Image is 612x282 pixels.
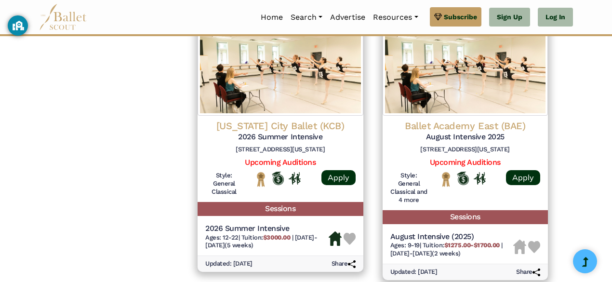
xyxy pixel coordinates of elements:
h4: [US_STATE] City Ballet (KCB) [205,120,356,132]
a: Search [287,7,326,27]
a: Advertise [326,7,369,27]
h6: [STREET_ADDRESS][US_STATE] [390,146,541,154]
img: Offers Scholarship [272,172,284,185]
a: Subscribe [430,7,481,27]
b: $3000.00 [263,234,290,241]
span: Tuition: [423,242,502,249]
h5: August Intensive (2025) [390,232,514,242]
b: $1275.00-$1700.00 [444,242,500,249]
h6: [STREET_ADDRESS][US_STATE] [205,146,356,154]
h5: 2026 Summer Intensive [205,132,356,142]
img: Logo [383,19,548,116]
h6: Style: General Classical [205,172,243,196]
h6: | | [390,242,514,258]
button: GoGuardian Privacy Information [8,15,28,36]
h5: 2026 Summer Intensive [205,224,329,234]
h6: Share [332,260,356,268]
img: gem.svg [434,12,442,22]
h6: Share [516,268,540,276]
span: [DATE]-[DATE] (2 weeks) [390,250,461,257]
span: Subscribe [444,12,477,22]
span: Ages: 12-22 [205,234,239,241]
h4: Ballet Academy East (BAE) [390,120,541,132]
a: Upcoming Auditions [245,158,316,167]
a: Apply [506,170,540,185]
h5: Sessions [383,210,548,224]
a: Home [257,7,287,27]
img: Housing Available [329,231,342,246]
img: In Person [289,172,301,185]
span: Ages: 9-19 [390,242,420,249]
img: Heart [344,233,356,245]
h5: Sessions [198,202,363,216]
img: National [440,172,452,187]
h6: | | [205,234,329,250]
img: Logo [198,19,363,116]
img: Heart [528,241,540,253]
img: Housing Unavailable [513,240,526,254]
h6: Updated: [DATE] [390,268,438,276]
img: In Person [474,172,486,185]
a: Log In [538,8,573,27]
a: Upcoming Auditions [430,158,501,167]
a: Sign Up [489,8,530,27]
h6: Updated: [DATE] [205,260,253,268]
span: Tuition: [241,234,292,241]
span: [DATE]-[DATE] (5 weeks) [205,234,317,249]
h6: Style: General Classical and 4 more [390,172,428,204]
a: Apply [321,170,356,185]
img: Offers Scholarship [457,172,469,185]
a: Resources [369,7,422,27]
h5: August Intensive 2025 [390,132,541,142]
img: National [255,172,267,187]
